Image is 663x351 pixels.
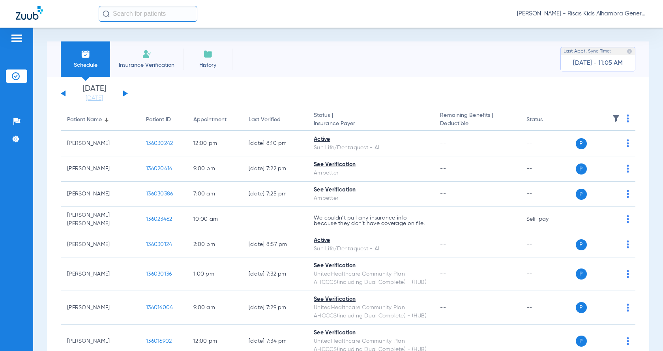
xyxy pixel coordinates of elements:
div: Sun Life/Dentaquest - AI [314,245,427,253]
th: Remaining Benefits | [434,109,520,131]
div: Last Verified [249,116,281,124]
td: [DATE] 8:57 PM [242,232,307,257]
span: History [189,61,227,69]
span: 136030136 [146,271,172,277]
img: hamburger-icon [10,34,23,43]
img: group-dot-blue.svg [627,304,629,312]
img: group-dot-blue.svg [627,165,629,173]
div: See Verification [314,329,427,337]
img: group-dot-blue.svg [627,190,629,198]
div: Active [314,135,427,144]
p: We couldn’t pull any insurance info because they don’t have coverage on file. [314,215,427,226]
span: -- [440,338,446,344]
td: 9:00 AM [187,291,242,325]
div: See Verification [314,262,427,270]
div: Last Verified [249,116,301,124]
span: -- [440,242,446,247]
li: [DATE] [71,85,118,102]
img: group-dot-blue.svg [627,270,629,278]
span: 136030242 [146,141,173,146]
td: Self-pay [520,207,573,232]
span: -- [440,305,446,310]
th: Status [520,109,573,131]
span: 136016004 [146,305,173,310]
td: [PERSON_NAME] [PERSON_NAME] [61,207,140,232]
a: [DATE] [71,94,118,102]
span: Schedule [67,61,104,69]
th: Status | [307,109,434,131]
div: See Verification [314,161,427,169]
td: 10:00 AM [187,207,242,232]
div: Patient Name [67,116,133,124]
div: Patient Name [67,116,102,124]
td: [PERSON_NAME] [61,182,140,207]
span: P [576,163,587,175]
iframe: Chat Widget [624,313,663,351]
span: 136030124 [146,242,172,247]
div: Active [314,237,427,245]
td: -- [520,232,573,257]
td: -- [520,182,573,207]
img: group-dot-blue.svg [627,240,629,248]
div: See Verification [314,186,427,194]
td: [DATE] 8:10 PM [242,131,307,156]
td: [PERSON_NAME] [61,291,140,325]
img: Manual Insurance Verification [142,49,152,59]
span: 136023462 [146,216,172,222]
span: Insurance Payer [314,120,427,128]
span: 136030386 [146,191,173,197]
td: -- [520,257,573,291]
span: 136020416 [146,166,172,171]
span: 136016902 [146,338,172,344]
img: Schedule [81,49,90,59]
span: P [576,302,587,313]
span: P [576,268,587,280]
span: P [576,239,587,250]
span: -- [440,141,446,146]
td: 9:00 PM [187,156,242,182]
img: group-dot-blue.svg [627,215,629,223]
span: Last Appt. Sync Time: [564,47,611,55]
td: [PERSON_NAME] [61,257,140,291]
td: -- [520,131,573,156]
div: Ambetter [314,194,427,203]
div: Appointment [193,116,227,124]
img: History [203,49,213,59]
div: Appointment [193,116,236,124]
span: P [576,138,587,149]
span: -- [440,191,446,197]
td: 1:00 PM [187,257,242,291]
td: -- [242,207,307,232]
div: UnitedHealthcare Community Plan AHCCCS(including Dual Complete) - (HUB) [314,304,427,320]
div: UnitedHealthcare Community Plan AHCCCS(including Dual Complete) - (HUB) [314,270,427,287]
span: -- [440,271,446,277]
td: [DATE] 7:29 PM [242,291,307,325]
span: Insurance Verification [116,61,177,69]
span: [DATE] - 11:05 AM [573,59,623,67]
td: -- [520,291,573,325]
div: Patient ID [146,116,171,124]
img: last sync help info [627,49,632,54]
td: [DATE] 7:22 PM [242,156,307,182]
div: Ambetter [314,169,427,177]
td: [PERSON_NAME] [61,156,140,182]
td: [DATE] 7:25 PM [242,182,307,207]
img: group-dot-blue.svg [627,114,629,122]
td: [PERSON_NAME] [61,131,140,156]
span: P [576,189,587,200]
img: Search Icon [103,10,110,17]
td: [DATE] 7:32 PM [242,257,307,291]
span: -- [440,166,446,171]
td: 12:00 PM [187,131,242,156]
td: [PERSON_NAME] [61,232,140,257]
td: -- [520,156,573,182]
div: See Verification [314,295,427,304]
div: Sun Life/Dentaquest - AI [314,144,427,152]
span: P [576,336,587,347]
div: Patient ID [146,116,181,124]
td: 2:00 PM [187,232,242,257]
img: Zuub Logo [16,6,43,20]
input: Search for patients [99,6,197,22]
td: 7:00 AM [187,182,242,207]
